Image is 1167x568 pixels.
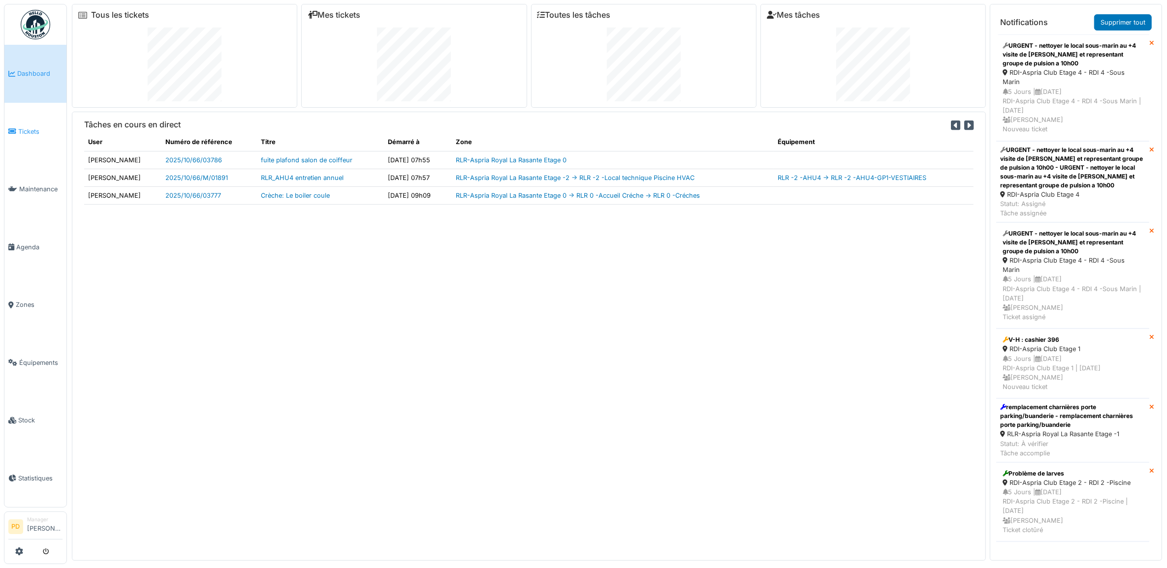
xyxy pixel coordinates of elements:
a: RLR-Aspria Royal La Rasante Etage 0 [456,156,567,164]
span: Agenda [16,242,63,252]
div: 5 Jours | [DATE] RDI-Aspria Club Etage 2 - RDI 2 -Piscine | [DATE] [PERSON_NAME] Ticket clotûré [1003,487,1143,535]
div: RDI-Aspria Club Etage 4 [1000,190,1145,199]
div: 5 Jours | [DATE] RDI-Aspria Club Etage 4 - RDI 4 -Sous Marin | [DATE] [PERSON_NAME] Nouveau ticket [1003,87,1143,134]
li: [PERSON_NAME] [27,516,63,537]
th: Numéro de référence [161,133,257,151]
div: 5 Jours | [DATE] RDI-Aspria Club Etage 1 | [DATE] [PERSON_NAME] Nouveau ticket [1003,354,1143,392]
div: URGENT - nettoyer le local sous-marin au +4 visite de [PERSON_NAME] et representant groupe de pul... [1003,229,1143,256]
a: Dashboard [4,45,66,103]
a: Problème de larves RDI-Aspria Club Etage 2 - RDI 2 -Piscine 5 Jours |[DATE]RDI-Aspria Club Etage ... [996,462,1149,541]
div: remplacement charnières porte parking/buanderie - remplacement charnières porte parking/buanderie [1000,403,1145,429]
th: Démarré à [384,133,452,151]
a: Maintenance [4,160,66,218]
a: 2025/10/66/03777 [165,192,221,199]
a: Zones [4,276,66,334]
a: URGENT - nettoyer le local sous-marin au +4 visite de [PERSON_NAME] et representant groupe de pul... [996,141,1149,223]
a: Équipements [4,334,66,392]
td: [DATE] 07h57 [384,169,452,186]
a: Tous les tickets [91,10,149,20]
td: [PERSON_NAME] [84,186,161,204]
h6: Tâches en cours en direct [84,120,181,129]
td: [PERSON_NAME] [84,151,161,169]
div: Manager [27,516,63,523]
a: Supprimer tout [1094,14,1152,30]
a: RLR-Aspria Royal La Rasante Etage 0 -> RLR 0 -Accueil Créche -> RLR 0 -Créches [456,192,700,199]
a: Mes tickets [308,10,360,20]
td: [DATE] 07h55 [384,151,452,169]
div: V-H : cashier 396 [1003,335,1143,344]
div: RDI-Aspria Club Etage 1 [1003,344,1143,354]
a: Statistiques [4,449,66,508]
div: Problème de larves [1003,469,1143,478]
span: Tickets [18,127,63,136]
span: Maintenance [19,184,63,194]
div: URGENT - nettoyer le local sous-marin au +4 visite de [PERSON_NAME] et representant groupe de pul... [1003,41,1143,68]
span: translation missing: fr.shared.user [88,138,102,146]
td: [DATE] 09h09 [384,186,452,204]
div: RDI-Aspria Club Etage 4 - RDI 4 -Sous Marin [1003,68,1143,87]
a: V-H : cashier 396 RDI-Aspria Club Etage 1 5 Jours |[DATE]RDI-Aspria Club Etage 1 | [DATE] [PERSON... [996,329,1149,398]
a: Stock [4,391,66,449]
td: [PERSON_NAME] [84,169,161,186]
div: Statut: Assigné Tâche assignée [1000,199,1145,218]
a: URGENT - nettoyer le local sous-marin au +4 visite de [PERSON_NAME] et representant groupe de pul... [996,34,1149,141]
span: Dashboard [17,69,63,78]
div: Statut: À vérifier Tâche accomplie [1000,439,1145,458]
th: Titre [257,133,384,151]
span: Zones [16,300,63,309]
a: URGENT - nettoyer le local sous-marin au +4 visite de [PERSON_NAME] et representant groupe de pul... [996,222,1149,329]
div: URGENT - nettoyer le local sous-marin au +4 visite de [PERSON_NAME] et representant groupe de pul... [1000,146,1145,190]
a: RLR -2 -AHU4 -> RLR -2 -AHU4-GP1-VESTIAIRES [778,174,926,181]
th: Zone [452,133,774,151]
span: Statistiques [18,474,63,483]
a: Mes tâches [767,10,820,20]
a: RLR_AHU4 entretien annuel [261,174,344,181]
a: 2025/10/66/M/01891 [165,174,228,181]
a: RLR-Aspria Royal La Rasante Etage -2 -> RLR -2 -Local technique Piscine HVAC [456,174,694,181]
a: Tickets [4,103,66,161]
a: 2025/10/66/03786 [165,156,222,164]
a: remplacement charnières porte parking/buanderie - remplacement charnières porte parking/buanderie... [996,398,1149,462]
a: Agenda [4,218,66,276]
a: Toutes les tâches [537,10,611,20]
th: Équipement [774,133,974,151]
span: Équipements [19,358,63,367]
div: RDI-Aspria Club Etage 2 - RDI 2 -Piscine [1003,478,1143,487]
a: fuite plafond salon de coiffeur [261,156,352,164]
a: Crèche: Le boiler coule [261,192,330,199]
h6: Notifications [1000,18,1048,27]
span: Stock [18,416,63,425]
a: PD Manager[PERSON_NAME] [8,516,63,539]
div: RDI-Aspria Club Etage 4 - RDI 4 -Sous Marin [1003,256,1143,274]
img: Badge_color-CXgf-gQk.svg [21,10,50,39]
li: PD [8,519,23,534]
div: 5 Jours | [DATE] RDI-Aspria Club Etage 4 - RDI 4 -Sous Marin | [DATE] [PERSON_NAME] Ticket assigné [1003,274,1143,322]
div: RLR-Aspria Royal La Rasante Etage -1 [1000,429,1145,439]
